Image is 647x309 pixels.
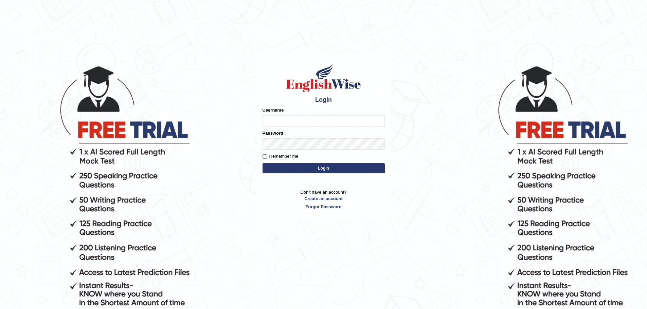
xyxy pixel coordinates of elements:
img: Logo of English Wise sign in for intelligent practice with AI [285,63,362,93]
label: Password [263,130,283,136]
button: Login [263,163,385,173]
a: Forgot Password [263,204,385,210]
h4: Login [263,97,385,103]
a: Create an account [263,195,385,202]
input: Remember me [263,154,267,159]
p: Don't have an account? [263,189,385,210]
label: Username [263,107,284,113]
label: Remember me [263,153,299,160]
